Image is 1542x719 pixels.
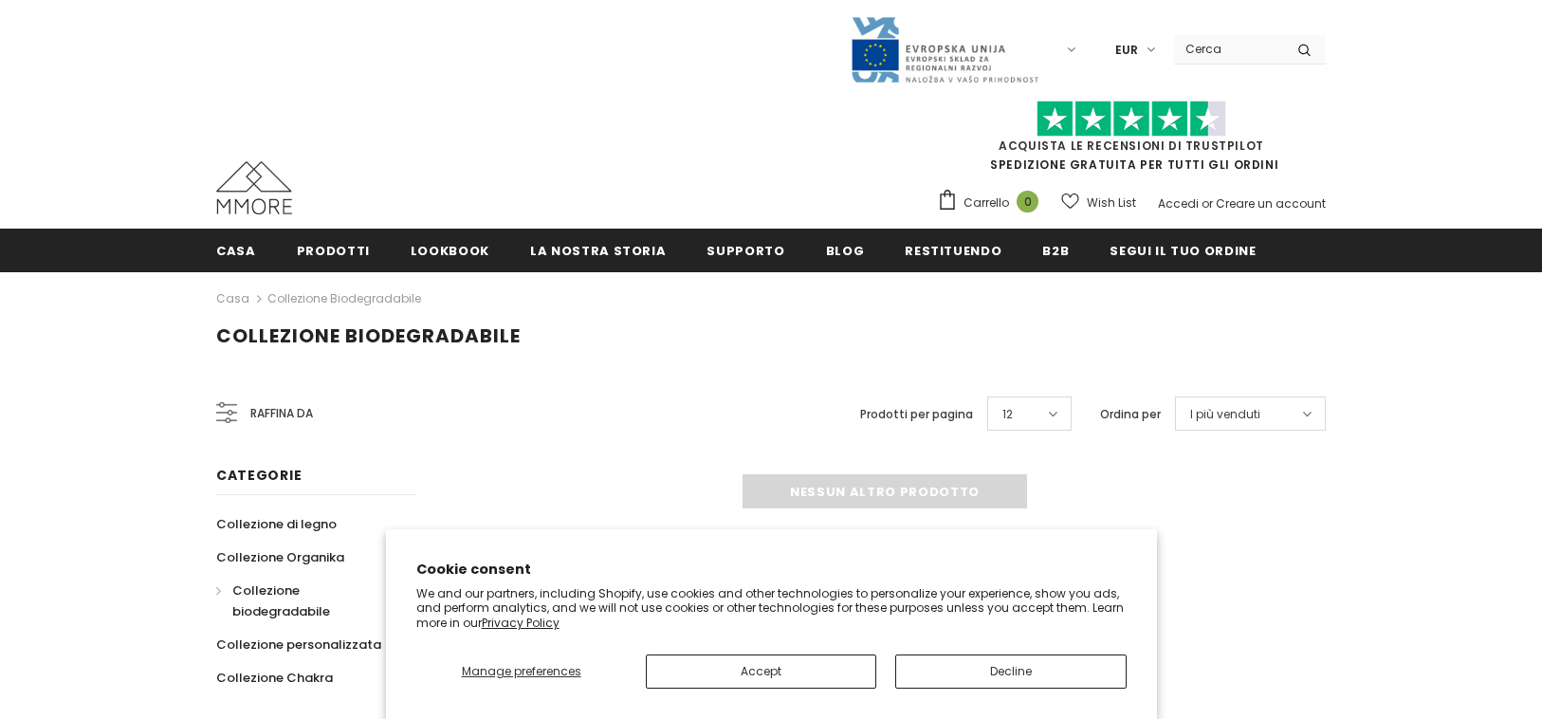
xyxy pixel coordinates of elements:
a: Javni Razpis [850,41,1039,57]
span: supporto [707,242,784,260]
a: Collezione personalizzata [216,628,381,661]
span: Manage preferences [462,663,581,679]
a: Collezione Chakra [216,661,333,694]
input: Search Site [1174,35,1283,63]
span: Lookbook [411,242,489,260]
span: Casa [216,242,256,260]
span: 0 [1017,191,1038,212]
span: Collezione biodegradabile [216,323,521,349]
span: Categorie [216,466,302,485]
button: Manage preferences [416,654,627,689]
button: Decline [895,654,1126,689]
h2: Cookie consent [416,560,1127,580]
img: Javni Razpis [850,15,1039,84]
label: Ordina per [1100,405,1161,424]
a: Lookbook [411,229,489,271]
span: B2B [1042,242,1069,260]
a: Collezione Organika [216,541,344,574]
span: Wish List [1087,194,1136,212]
span: 12 [1002,405,1013,424]
a: Collezione biodegradabile [267,290,421,306]
span: I più venduti [1190,405,1260,424]
a: Collezione biodegradabile [216,574,395,628]
a: Accedi [1158,195,1199,212]
a: Collezione di legno [216,507,337,541]
a: Casa [216,229,256,271]
span: Blog [826,242,865,260]
span: Prodotti [297,242,370,260]
span: La nostra storia [530,242,666,260]
span: Collezione personalizzata [216,636,381,654]
a: Segui il tuo ordine [1110,229,1256,271]
a: Blog [826,229,865,271]
span: Collezione di legno [216,515,337,533]
a: Carrello 0 [937,189,1048,217]
a: Privacy Policy [482,615,560,631]
span: or [1202,195,1213,212]
a: B2B [1042,229,1069,271]
span: Carrello [964,194,1009,212]
span: Segui il tuo ordine [1110,242,1256,260]
a: Restituendo [905,229,1001,271]
span: EUR [1115,41,1138,60]
img: Fidati di Pilot Stars [1037,101,1226,138]
span: Collezione Chakra [216,669,333,687]
a: Prodotti [297,229,370,271]
a: Creare un account [1216,195,1326,212]
p: We and our partners, including Shopify, use cookies and other technologies to personalize your ex... [416,586,1127,631]
img: Casi MMORE [216,161,292,214]
span: Collezione Organika [216,548,344,566]
span: Restituendo [905,242,1001,260]
button: Accept [646,654,876,689]
span: SPEDIZIONE GRATUITA PER TUTTI GLI ORDINI [937,109,1326,173]
a: supporto [707,229,784,271]
a: La nostra storia [530,229,666,271]
label: Prodotti per pagina [860,405,973,424]
span: Raffina da [250,403,313,424]
a: Wish List [1061,186,1136,219]
a: Acquista le recensioni di TrustPilot [999,138,1264,154]
a: Casa [216,287,249,310]
span: Collezione biodegradabile [232,581,330,620]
